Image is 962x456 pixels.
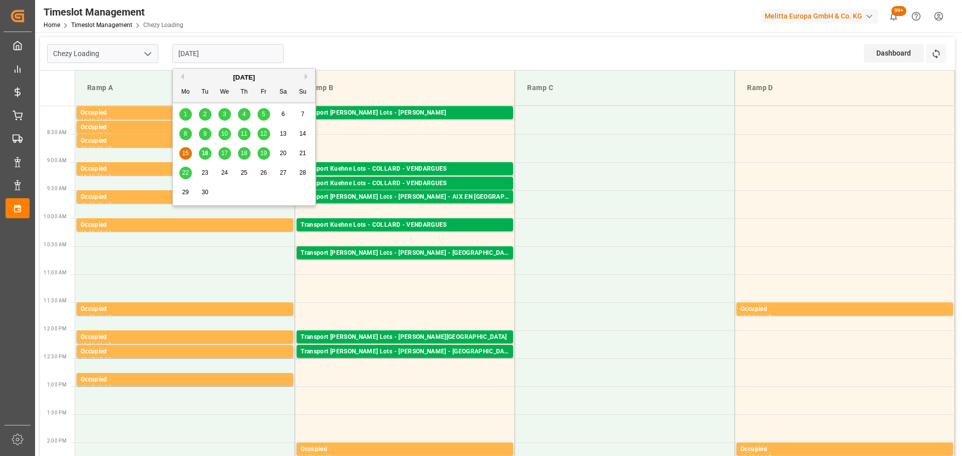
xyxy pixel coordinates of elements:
[44,354,67,359] span: 12:30 PM
[297,147,309,160] div: Choose Sunday, September 21st, 2025
[44,298,67,303] span: 11:30 AM
[97,118,111,123] div: 08:15
[97,146,111,151] div: 08:45
[238,147,251,160] div: Choose Thursday, September 18th, 2025
[238,86,251,99] div: Th
[258,108,270,121] div: Choose Friday, September 5th, 2025
[280,169,286,176] span: 27
[262,111,266,118] span: 5
[199,86,211,99] div: Tu
[199,167,211,179] div: Choose Tuesday, September 23rd, 2025
[184,111,187,118] span: 1
[179,128,192,140] div: Choose Monday, September 8th, 2025
[297,86,309,99] div: Su
[218,86,231,99] div: We
[81,385,95,389] div: 12:45
[301,192,509,202] div: Transport [PERSON_NAME] Lots - [PERSON_NAME] - AIX EN [GEOGRAPHIC_DATA]
[223,111,226,118] span: 3
[218,108,231,121] div: Choose Wednesday, September 3rd, 2025
[47,44,158,63] input: Type to search/select
[258,86,270,99] div: Fr
[299,169,306,176] span: 28
[95,342,97,347] div: -
[95,357,97,361] div: -
[81,304,289,314] div: Occupied
[47,130,67,135] span: 8:30 AM
[761,7,882,26] button: Melitta Europa GmbH & Co. KG
[95,146,97,151] div: -
[81,230,95,235] div: 10:00
[81,136,289,146] div: Occupied
[97,314,111,319] div: 11:45
[47,186,67,191] span: 9:30 AM
[297,108,309,121] div: Choose Sunday, September 7th, 2025
[184,130,187,137] span: 8
[301,202,509,211] div: Pallets: ,TU: 70,City: [GEOGRAPHIC_DATA],Arrival: [DATE] 00:00:00
[277,128,290,140] div: Choose Saturday, September 13th, 2025
[97,230,111,235] div: 10:15
[755,314,757,319] div: -
[741,304,949,314] div: Occupied
[81,123,289,133] div: Occupied
[277,108,290,121] div: Choose Saturday, September 6th, 2025
[97,133,111,137] div: 08:30
[199,108,211,121] div: Choose Tuesday, September 2nd, 2025
[44,214,67,219] span: 10:00 AM
[95,174,97,179] div: -
[301,111,305,118] span: 7
[301,220,509,230] div: Transport Kuehne Lots - COLLARD - VENDARGUES
[81,192,289,202] div: Occupied
[173,73,315,83] div: [DATE]
[44,22,60,29] a: Home
[140,46,155,62] button: open menu
[81,146,95,151] div: 08:30
[97,342,111,347] div: 12:15
[81,133,95,137] div: 08:15
[238,167,251,179] div: Choose Thursday, September 25th, 2025
[81,357,95,361] div: 12:15
[258,167,270,179] div: Choose Friday, September 26th, 2025
[44,5,183,20] div: Timeslot Management
[199,147,211,160] div: Choose Tuesday, September 16th, 2025
[303,79,507,97] div: Ramp B
[277,147,290,160] div: Choose Saturday, September 20th, 2025
[277,86,290,99] div: Sa
[258,147,270,160] div: Choose Friday, September 19th, 2025
[301,174,509,183] div: Pallets: 17,TU: ,City: [GEOGRAPHIC_DATA],Arrival: [DATE] 00:00:00
[81,174,95,179] div: 09:00
[882,5,905,28] button: show 100 new notifications
[199,128,211,140] div: Choose Tuesday, September 9th, 2025
[201,150,208,157] span: 16
[280,130,286,137] span: 13
[81,332,289,342] div: Occupied
[218,147,231,160] div: Choose Wednesday, September 17th, 2025
[864,44,924,63] div: Dashboard
[523,79,727,97] div: Ramp C
[97,385,111,389] div: 13:00
[182,150,188,157] span: 15
[241,150,247,157] span: 18
[301,444,509,454] div: Occupied
[301,248,509,258] div: Transport [PERSON_NAME] Lots - [PERSON_NAME] - [GEOGRAPHIC_DATA]
[47,438,67,443] span: 2:00 PM
[297,128,309,140] div: Choose Sunday, September 14th, 2025
[301,230,509,239] div: Pallets: 3,TU: 160,City: [GEOGRAPHIC_DATA],Arrival: [DATE] 00:00:00
[297,167,309,179] div: Choose Sunday, September 28th, 2025
[218,128,231,140] div: Choose Wednesday, September 10th, 2025
[95,314,97,319] div: -
[301,164,509,174] div: Transport Kuehne Lots - COLLARD - VENDARGUES
[203,111,207,118] span: 2
[178,74,184,80] button: Previous Month
[277,167,290,179] div: Choose Saturday, September 27th, 2025
[221,169,227,176] span: 24
[241,169,247,176] span: 25
[182,189,188,196] span: 29
[218,167,231,179] div: Choose Wednesday, September 24th, 2025
[95,385,97,389] div: -
[179,108,192,121] div: Choose Monday, September 1st, 2025
[299,130,306,137] span: 14
[44,326,67,331] span: 12:00 PM
[243,111,246,118] span: 4
[238,128,251,140] div: Choose Thursday, September 11th, 2025
[258,128,270,140] div: Choose Friday, September 12th, 2025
